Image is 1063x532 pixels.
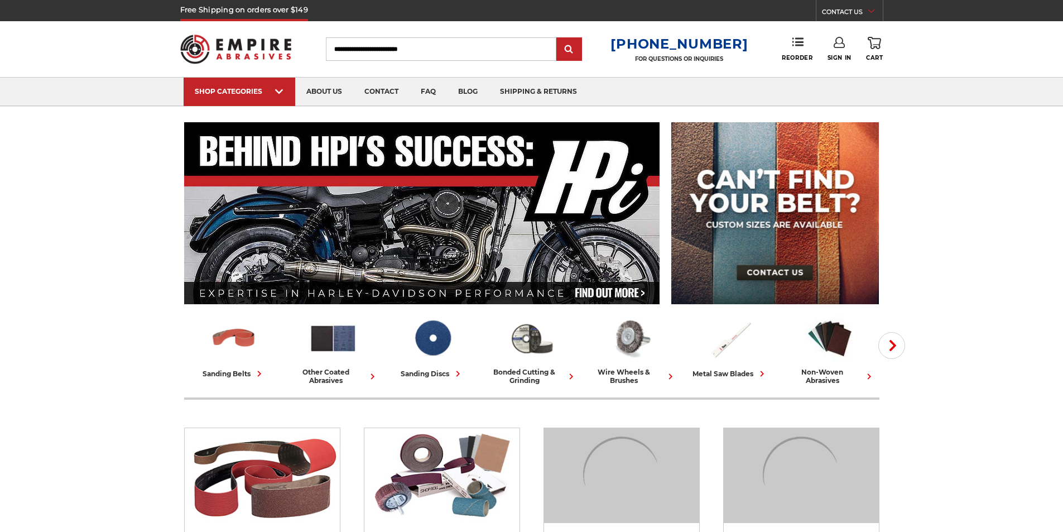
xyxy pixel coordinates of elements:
a: about us [295,78,353,106]
span: Reorder [782,54,812,61]
img: Bonded Cutting & Grinding [507,314,556,362]
img: Other Coated Abrasives [364,428,520,523]
img: Sanding Discs [544,428,699,523]
div: SHOP CATEGORIES [195,87,284,95]
span: Sign In [828,54,852,61]
a: sanding discs [387,314,478,380]
div: sanding discs [401,368,464,380]
a: contact [353,78,410,106]
img: Empire Abrasives [180,27,292,71]
img: promo banner for custom belts. [671,122,879,304]
a: faq [410,78,447,106]
img: Metal Saw Blades [706,314,755,362]
img: Sanding Discs [408,314,457,362]
div: bonded cutting & grinding [487,368,577,385]
div: metal saw blades [692,368,768,380]
img: Banner for an interview featuring Horsepower Inc who makes Harley performance upgrades featured o... [184,122,660,304]
div: sanding belts [203,368,265,380]
p: FOR QUESTIONS OR INQUIRIES [610,55,748,63]
a: non-woven abrasives [785,314,875,385]
img: Sanding Belts [209,314,258,362]
input: Submit [558,39,580,61]
a: Cart [866,37,883,61]
img: Wire Wheels & Brushes [607,314,656,362]
div: non-woven abrasives [785,368,875,385]
img: Sanding Belts [185,428,340,523]
a: bonded cutting & grinding [487,314,577,385]
img: Non-woven Abrasives [805,314,854,362]
a: Reorder [782,37,812,61]
a: CONTACT US [822,6,883,21]
button: Next [878,332,905,359]
div: wire wheels & brushes [586,368,676,385]
span: Cart [866,54,883,61]
div: other coated abrasives [288,368,378,385]
a: wire wheels & brushes [586,314,676,385]
img: Other Coated Abrasives [309,314,358,362]
a: sanding belts [189,314,279,380]
img: Bonded Cutting & Grinding [724,428,879,523]
a: metal saw blades [685,314,776,380]
a: blog [447,78,489,106]
a: [PHONE_NUMBER] [610,36,748,52]
a: other coated abrasives [288,314,378,385]
a: shipping & returns [489,78,588,106]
